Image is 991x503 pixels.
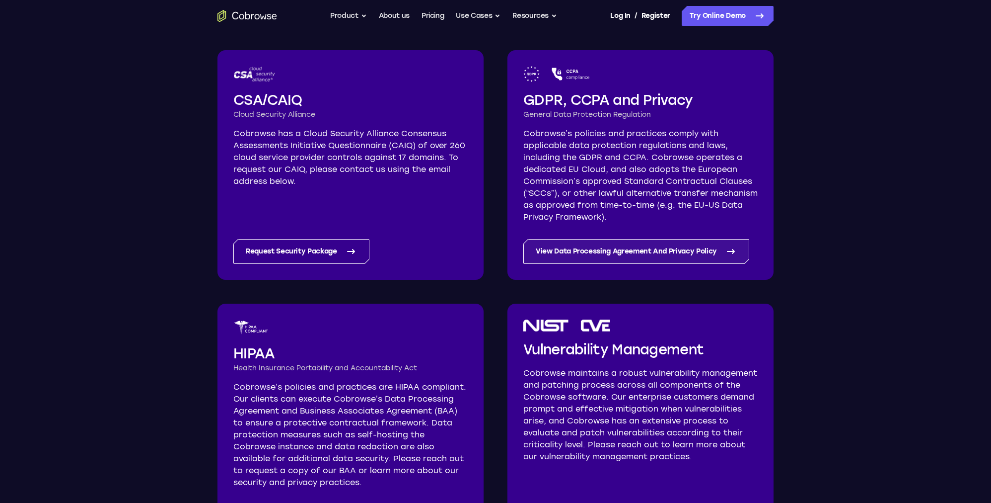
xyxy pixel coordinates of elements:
[233,90,468,110] h2: CSA/CAIQ
[523,128,758,223] p: Cobrowse’s policies and practices comply with applicable data protection regulations and laws, in...
[379,6,410,26] a: About us
[610,6,630,26] a: Log In
[512,6,557,26] button: Resources
[523,320,568,332] img: NIST logo
[233,320,268,335] img: HIPAA logo
[523,239,749,264] a: View Data Processing Agreement And Privacy Policy
[422,6,444,26] a: Pricing
[635,10,637,22] span: /
[217,10,277,22] a: Go to the home page
[233,110,468,120] h3: Cloud Security Alliance
[580,320,610,332] img: CVE logo
[523,339,758,359] h2: Vulnerability Management
[682,6,774,26] a: Try Online Demo
[330,6,367,26] button: Product
[523,110,758,120] h3: General Data Protection Regulation
[233,363,468,373] h3: Health Insurance Portability and Accountability Act
[552,66,590,82] img: CCPA logo
[523,90,758,110] h2: GDPR, CCPA and Privacy
[233,66,276,82] img: CSA logo
[233,381,468,489] p: Cobrowse’s policies and practices are HIPAA compliant. Our clients can execute Cobrowse’s Data Pr...
[456,6,500,26] button: Use Cases
[233,343,468,363] h2: HIPAA
[523,367,758,463] p: Cobrowse maintains a robust vulnerability management and patching process across all components o...
[233,128,468,187] p: Cobrowse has a Cloud Security Alliance Consensus Assessments Initiative Questionnaire (CAIQ) of o...
[523,66,540,82] img: GDPR logo
[233,239,369,264] a: Request Security Package
[641,6,670,26] a: Register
